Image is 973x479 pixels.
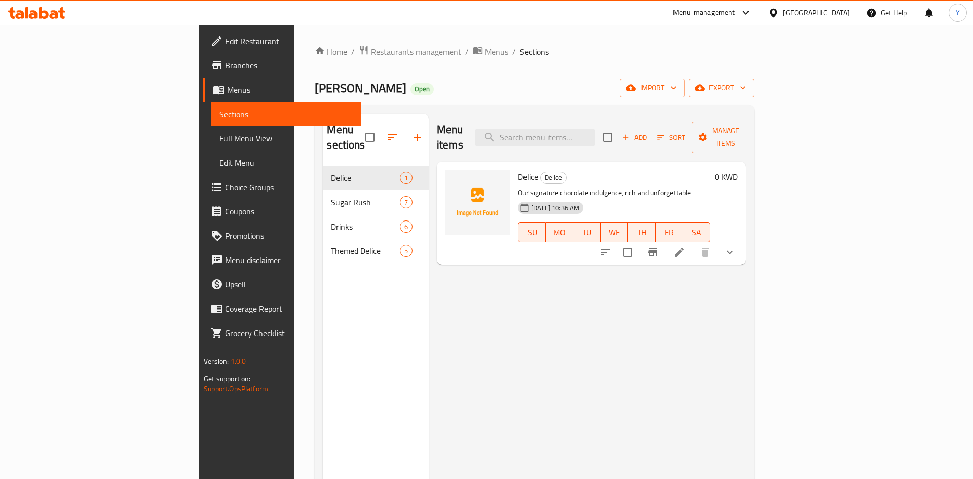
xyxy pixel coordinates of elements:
span: Upsell [225,278,353,290]
span: Select section [597,127,618,148]
a: Promotions [203,224,361,248]
span: Restaurants management [371,46,461,58]
span: Menus [485,46,508,58]
span: 6 [400,222,412,232]
span: 5 [400,246,412,256]
div: [GEOGRAPHIC_DATA] [783,7,850,18]
div: Sugar Rush7 [323,190,429,214]
span: Grocery Checklist [225,327,353,339]
span: Sections [520,46,549,58]
button: import [620,79,685,97]
span: Choice Groups [225,181,353,193]
div: items [400,245,413,257]
span: SU [522,225,542,240]
input: search [475,129,595,146]
span: Drinks [331,220,399,233]
span: Delice [541,172,566,183]
button: WE [601,222,628,242]
nav: breadcrumb [315,45,754,58]
span: MO [550,225,569,240]
a: Edit menu item [673,246,685,259]
button: delete [693,240,718,265]
span: Menus [227,84,353,96]
span: Get support on: [204,372,250,385]
a: Coupons [203,199,361,224]
span: TH [632,225,651,240]
a: Choice Groups [203,175,361,199]
div: Delice [540,172,567,184]
a: Sections [211,102,361,126]
span: Coupons [225,205,353,217]
a: Upsell [203,272,361,297]
img: Delice [445,170,510,235]
span: Coverage Report [225,303,353,315]
button: MO [546,222,573,242]
span: Sugar Rush [331,196,399,208]
span: Themed Delice [331,245,399,257]
span: Edit Restaurant [225,35,353,47]
button: SU [518,222,546,242]
div: Delice1 [323,166,429,190]
h6: 0 KWD [715,170,738,184]
a: Grocery Checklist [203,321,361,345]
span: Promotions [225,230,353,242]
div: Themed Delice5 [323,239,429,263]
div: Menu-management [673,7,735,19]
span: Select to update [617,242,639,263]
li: / [465,46,469,58]
span: Open [410,85,434,93]
button: FR [656,222,683,242]
a: Branches [203,53,361,78]
div: items [400,196,413,208]
h2: Menu items [437,122,463,153]
a: Menus [203,78,361,102]
button: show more [718,240,742,265]
a: Restaurants management [359,45,461,58]
a: Menus [473,45,508,58]
nav: Menu sections [323,162,429,267]
div: Drinks6 [323,214,429,239]
button: sort-choices [593,240,617,265]
span: 7 [400,198,412,207]
span: [DATE] 10:36 AM [527,203,583,213]
span: export [697,82,746,94]
span: Branches [225,59,353,71]
span: Menu disclaimer [225,254,353,266]
button: Sort [655,130,688,145]
svg: Show Choices [724,246,736,259]
a: Menu disclaimer [203,248,361,272]
a: Edit Restaurant [203,29,361,53]
a: Coverage Report [203,297,361,321]
li: / [512,46,516,58]
a: Full Menu View [211,126,361,151]
span: Version: [204,355,229,368]
button: Manage items [692,122,760,153]
span: 1 [400,173,412,183]
button: Branch-specific-item [641,240,665,265]
span: Sections [219,108,353,120]
span: Add item [618,130,651,145]
button: TU [573,222,601,242]
span: FR [660,225,679,240]
span: Full Menu View [219,132,353,144]
div: items [400,220,413,233]
button: Add [618,130,651,145]
span: 1.0.0 [231,355,246,368]
a: Edit Menu [211,151,361,175]
span: Sort items [651,130,692,145]
span: WE [605,225,624,240]
span: Sort [657,132,685,143]
button: export [689,79,754,97]
span: SA [687,225,706,240]
span: Delice [518,169,538,185]
span: Y [956,7,960,18]
span: Add [621,132,648,143]
span: TU [577,225,596,240]
a: Support.OpsPlatform [204,382,268,395]
span: Edit Menu [219,157,353,169]
button: SA [683,222,710,242]
button: TH [628,222,655,242]
div: items [400,172,413,184]
span: Manage items [700,125,752,150]
p: Our signature chocolate indulgence, rich and unforgettable [518,187,710,199]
